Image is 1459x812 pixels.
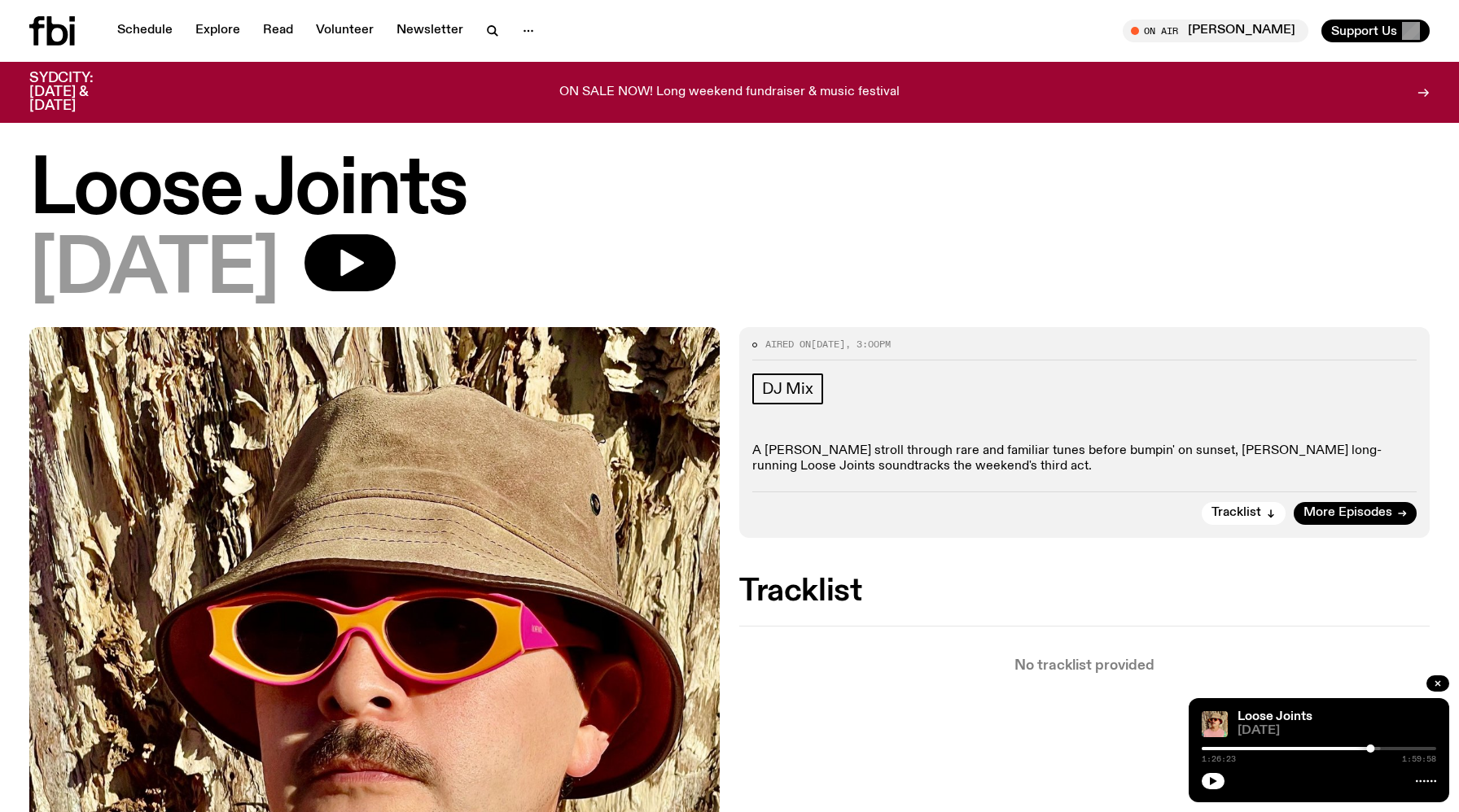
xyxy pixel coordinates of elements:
[387,20,473,42] a: Newsletter
[186,20,250,42] a: Explore
[29,72,134,113] h3: SYDCITY: [DATE] & [DATE]
[1202,502,1286,525] button: Tracklist
[739,659,1430,673] p: No tracklist provided
[253,20,303,42] a: Read
[762,380,813,398] span: DJ Mix
[752,443,1417,474] p: A [PERSON_NAME] stroll through rare and familiar tunes before bumpin' on sunset, [PERSON_NAME] lo...
[1211,507,1261,519] span: Tracklist
[559,85,900,100] p: ON SALE NOW! Long weekend fundraiser & music festival
[1202,711,1228,737] img: Tyson stands in front of a paperbark tree wearing orange sunglasses, a suede bucket hat and a pin...
[811,338,845,351] span: [DATE]
[306,20,383,42] a: Volunteer
[29,155,1430,228] h1: Loose Joints
[1238,725,1436,737] span: [DATE]
[1331,24,1397,38] span: Support Us
[1123,20,1308,42] button: On Air[PERSON_NAME]
[107,20,182,42] a: Schedule
[29,234,278,308] span: [DATE]
[752,373,823,404] a: DJ Mix
[1402,755,1436,763] span: 1:59:58
[1294,502,1417,525] a: More Episodes
[1238,710,1312,723] a: Loose Joints
[765,338,811,351] span: Aired on
[1202,755,1236,763] span: 1:26:23
[739,577,1430,606] h2: Tracklist
[1321,20,1430,42] button: Support Us
[1303,507,1392,519] span: More Episodes
[845,338,891,351] span: , 3:00pm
